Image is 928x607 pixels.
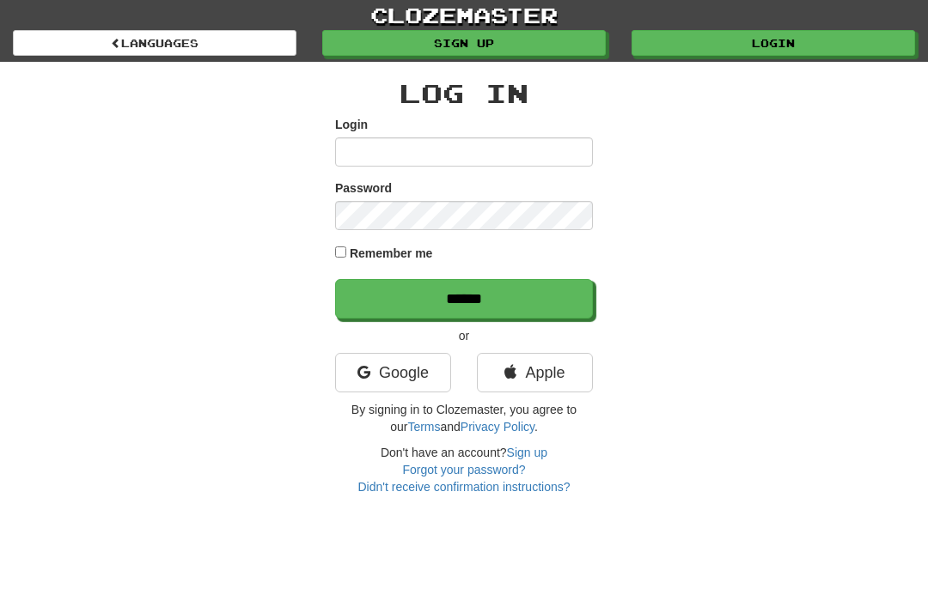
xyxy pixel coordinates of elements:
p: By signing in to Clozemaster, you agree to our and . [335,401,593,435]
label: Login [335,116,368,133]
label: Remember me [350,245,433,262]
a: Sign up [322,30,606,56]
a: Apple [477,353,593,392]
p: or [335,327,593,344]
a: Languages [13,30,296,56]
label: Password [335,179,392,197]
a: Login [632,30,915,56]
a: Didn't receive confirmation instructions? [357,480,570,494]
a: Sign up [507,446,547,459]
a: Terms [407,420,440,434]
div: Don't have an account? [335,444,593,495]
a: Forgot your password? [402,463,525,476]
a: Privacy Policy [461,420,534,434]
h2: Log In [335,79,593,107]
a: Google [335,353,451,392]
